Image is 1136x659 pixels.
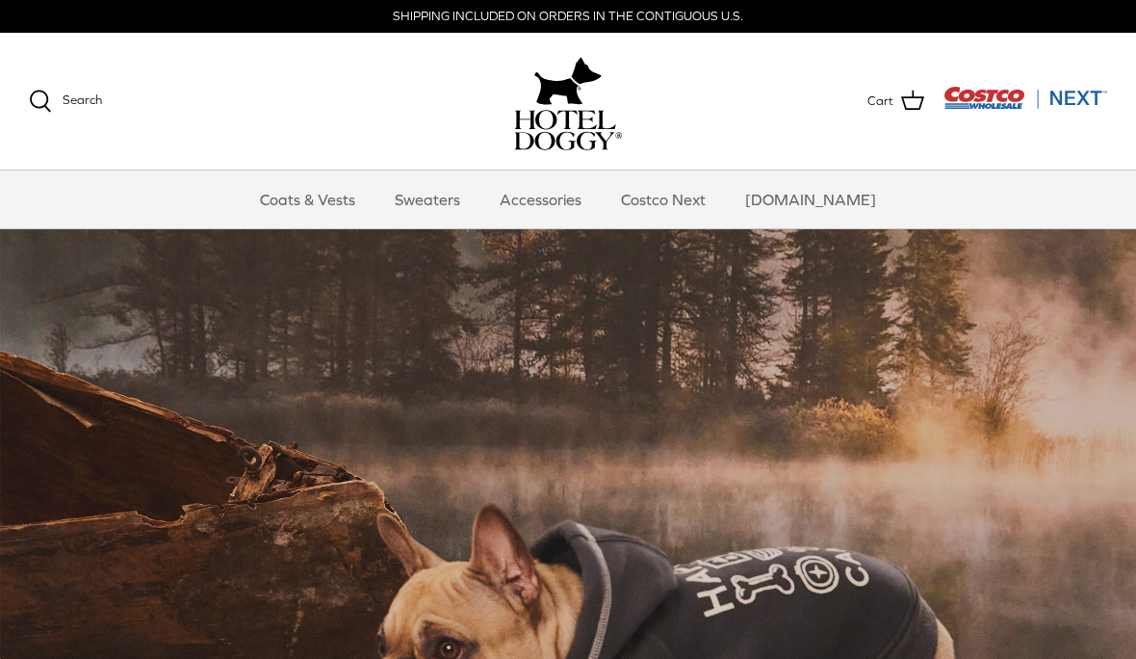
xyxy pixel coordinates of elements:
[867,92,893,112] span: Cart
[63,92,102,107] span: Search
[943,98,1107,113] a: Visit Costco Next
[514,110,622,150] img: hoteldoggycom
[534,52,602,110] img: hoteldoggy.com
[943,86,1107,110] img: Costco Next
[29,90,102,113] a: Search
[867,89,924,114] a: Cart
[604,171,723,228] a: Costco Next
[243,171,373,228] a: Coats & Vests
[728,171,893,228] a: [DOMAIN_NAME]
[482,171,599,228] a: Accessories
[377,171,478,228] a: Sweaters
[514,52,622,150] a: hoteldoggy.com hoteldoggycom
